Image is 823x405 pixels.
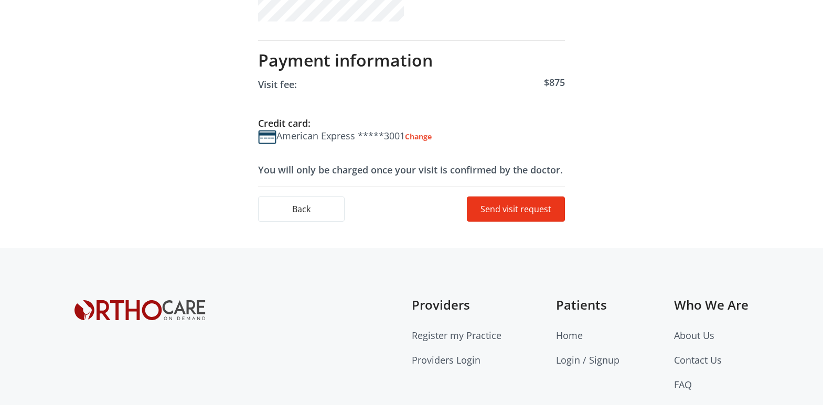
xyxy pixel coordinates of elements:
[258,129,565,144] div: American Express *****3001
[674,298,749,313] h5: Who We Are
[544,76,565,89] b: $875
[258,163,563,176] b: You will only be charged once your visit is confirmed by the doctor.
[412,298,501,313] h5: Providers
[258,130,276,144] img: card
[258,78,297,92] b: Visit fee:
[556,329,583,342] a: Home
[467,196,565,222] button: Send visit request
[674,329,714,342] a: About Us
[674,378,692,391] a: FAQ
[74,300,206,320] img: Orthocare
[556,298,619,313] h5: Patients
[405,132,432,141] a: Change
[258,50,565,70] h4: Payment information
[258,196,345,222] a: Back
[258,118,565,129] h6: Credit card:
[674,354,722,366] a: Contact Us
[412,329,501,342] a: Register my Practice
[556,354,619,366] a: Login / Signup
[412,354,480,366] a: Providers Login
